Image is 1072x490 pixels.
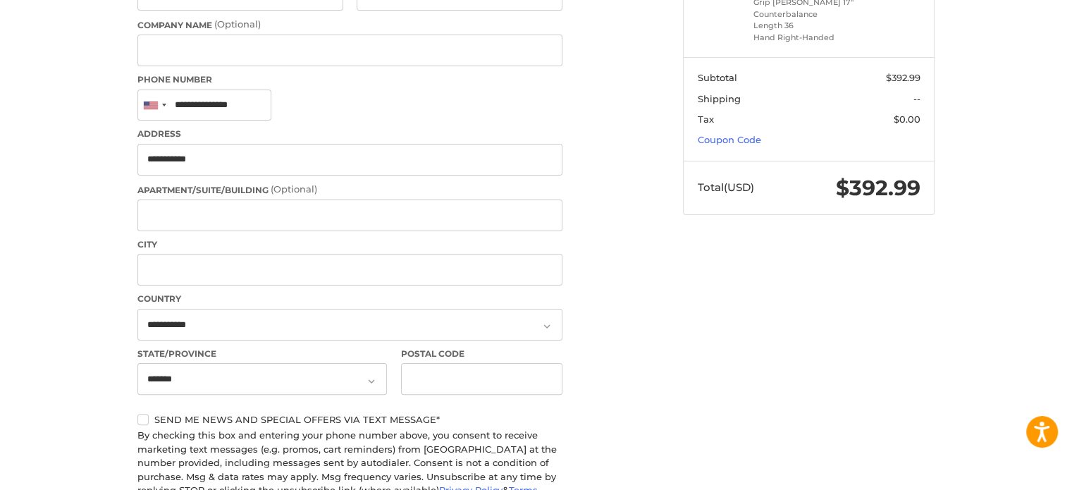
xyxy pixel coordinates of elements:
label: City [137,238,562,251]
span: $392.99 [836,175,920,201]
span: $392.99 [886,72,920,83]
label: Company Name [137,18,562,32]
label: Send me news and special offers via text message* [137,414,562,425]
span: Total (USD) [698,180,754,194]
span: $0.00 [894,114,920,125]
label: Apartment/Suite/Building [137,183,562,197]
span: Tax [698,114,714,125]
a: Coupon Code [698,134,761,145]
span: -- [913,93,920,104]
label: Phone Number [137,73,562,86]
label: Postal Code [401,348,563,360]
small: (Optional) [271,183,317,195]
li: Hand Right-Handed [753,32,861,44]
li: Length 36 [753,20,861,32]
label: Country [137,293,562,305]
label: State/Province [137,348,387,360]
label: Address [137,128,562,140]
span: Subtotal [698,72,737,83]
small: (Optional) [214,18,261,30]
div: United States: +1 [138,90,171,121]
span: Shipping [698,93,741,104]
